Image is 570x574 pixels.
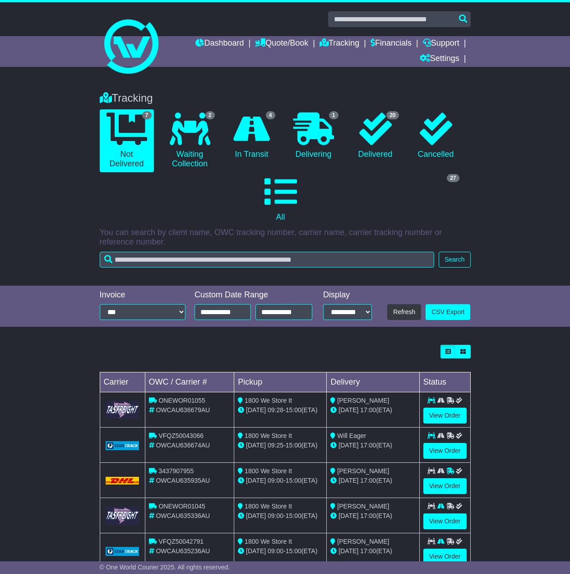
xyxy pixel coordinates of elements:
[106,477,139,484] img: DHL.png
[106,547,139,556] img: GetCarrierServiceLogo
[287,109,341,163] a: 1 Delivering
[371,36,412,52] a: Financials
[195,290,312,300] div: Custom Date Range
[246,406,266,414] span: [DATE]
[360,512,376,519] span: 17:00
[245,397,292,404] span: 1800 We Store It
[419,372,470,392] td: Status
[245,467,292,475] span: 1800 We Store It
[330,546,415,556] div: (ETA)
[426,304,470,320] a: CSV Export
[337,467,389,475] span: [PERSON_NAME]
[337,397,389,404] span: [PERSON_NAME]
[423,478,467,494] a: View Order
[350,109,401,163] a: 20 Delivered
[246,477,266,484] span: [DATE]
[323,290,372,300] div: Display
[158,538,204,545] span: VFQZ50042791
[100,290,186,300] div: Invoice
[338,406,358,414] span: [DATE]
[106,401,139,419] img: GetCarrierServiceLogo
[246,512,266,519] span: [DATE]
[246,442,266,449] span: [DATE]
[95,92,475,105] div: Tracking
[329,111,338,119] span: 1
[337,503,389,510] span: [PERSON_NAME]
[238,476,323,485] div: - (ETA)
[158,432,204,439] span: VFQZ50043066
[156,442,210,449] span: OWCAU636674AU
[338,547,358,555] span: [DATE]
[386,111,399,119] span: 20
[268,547,283,555] span: 09:00
[156,406,210,414] span: OWCAU636679AU
[423,36,459,52] a: Support
[100,564,230,571] span: © One World Courier 2025. All rights reserved.
[156,477,210,484] span: OWCAU635935AU
[205,111,215,119] span: 2
[158,503,205,510] span: ONEWOR01045
[234,372,327,392] td: Pickup
[156,547,210,555] span: OWCAU635236AU
[238,546,323,556] div: - (ETA)
[156,512,210,519] span: OWCAU635336AU
[245,538,292,545] span: 1800 We Store It
[286,406,301,414] span: 15:00
[338,442,358,449] span: [DATE]
[360,442,376,449] span: 17:00
[423,513,467,529] a: View Order
[106,507,139,524] img: GetCarrierServiceLogo
[330,405,415,415] div: (ETA)
[337,538,389,545] span: [PERSON_NAME]
[100,109,154,172] a: 7 Not Delivered
[360,477,376,484] span: 17:00
[195,36,244,52] a: Dashboard
[245,503,292,510] span: 1800 We Store It
[387,304,421,320] button: Refresh
[158,397,205,404] span: ONEWOR01055
[266,111,275,119] span: 4
[330,511,415,521] div: (ETA)
[106,441,139,450] img: GetCarrierServiceLogo
[286,477,301,484] span: 15:00
[100,228,471,247] p: You can search by client name, OWC tracking number, carrier name, carrier tracking number or refe...
[238,405,323,415] div: - (ETA)
[268,512,283,519] span: 09:00
[100,172,462,226] a: 27 All
[360,406,376,414] span: 17:00
[338,477,358,484] span: [DATE]
[163,109,217,172] a: 2 Waiting Collection
[410,109,462,163] a: Cancelled
[330,476,415,485] div: (ETA)
[286,512,301,519] span: 15:00
[245,432,292,439] span: 1800 We Store It
[327,372,419,392] td: Delivery
[158,467,194,475] span: 3437907955
[423,549,467,565] a: View Order
[226,109,278,163] a: 4 In Transit
[360,547,376,555] span: 17:00
[145,372,234,392] td: OWC / Carrier #
[286,547,301,555] span: 15:00
[423,443,467,459] a: View Order
[447,174,459,182] span: 27
[439,252,470,268] button: Search
[100,372,145,392] td: Carrier
[338,512,358,519] span: [DATE]
[246,547,266,555] span: [DATE]
[142,111,152,119] span: 7
[423,408,467,423] a: View Order
[268,442,283,449] span: 09:25
[268,406,283,414] span: 09:28
[255,36,308,52] a: Quote/Book
[320,36,359,52] a: Tracking
[420,52,459,67] a: Settings
[268,477,283,484] span: 09:00
[330,441,415,450] div: (ETA)
[238,511,323,521] div: - (ETA)
[286,442,301,449] span: 15:00
[238,441,323,450] div: - (ETA)
[337,432,366,439] span: Will Eager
